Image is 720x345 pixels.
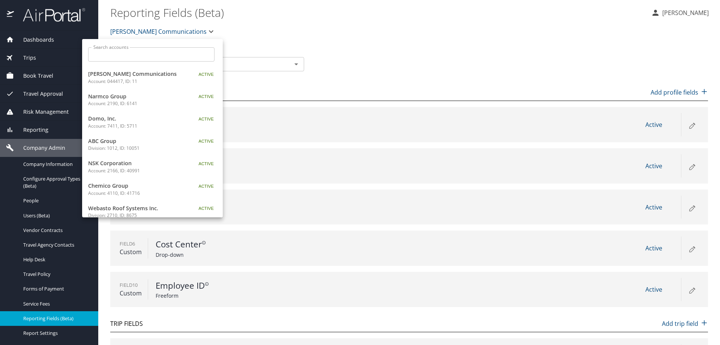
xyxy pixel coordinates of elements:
[88,167,182,174] p: Account: 2166, ID: 40991
[88,159,182,167] span: NSK Corporation
[88,190,182,197] p: Account: 4110, ID: 41716
[88,204,182,212] span: Webasto Roof Systems Inc.
[88,100,182,107] p: Account: 2190, ID: 6141
[82,66,223,89] a: [PERSON_NAME] CommunicationsAccount: 044417, ID: 11
[88,137,182,145] span: ABC Group
[82,111,223,133] a: Domo, Inc.Account: 7411, ID: 5711
[82,155,223,178] a: NSK CorporationAccount: 2166, ID: 40991
[88,123,182,130] p: Account: 7411, ID: 5711
[82,200,223,223] a: Webasto Roof Systems Inc.Division: 2710, ID: 8675
[82,89,223,111] a: Narmco GroupAccount: 2190, ID: 6141
[88,70,182,78] span: [PERSON_NAME] Communications
[82,133,223,156] a: ABC GroupDivision: 1012, ID: 10051
[88,145,182,152] p: Division: 1012, ID: 10051
[88,78,182,85] p: Account: 044417, ID: 11
[88,92,182,101] span: Narmco Group
[88,114,182,123] span: Domo, Inc.
[88,212,182,219] p: Division: 2710, ID: 8675
[88,182,182,190] span: Chemico Group
[82,178,223,200] a: Chemico GroupAccount: 4110, ID: 41716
